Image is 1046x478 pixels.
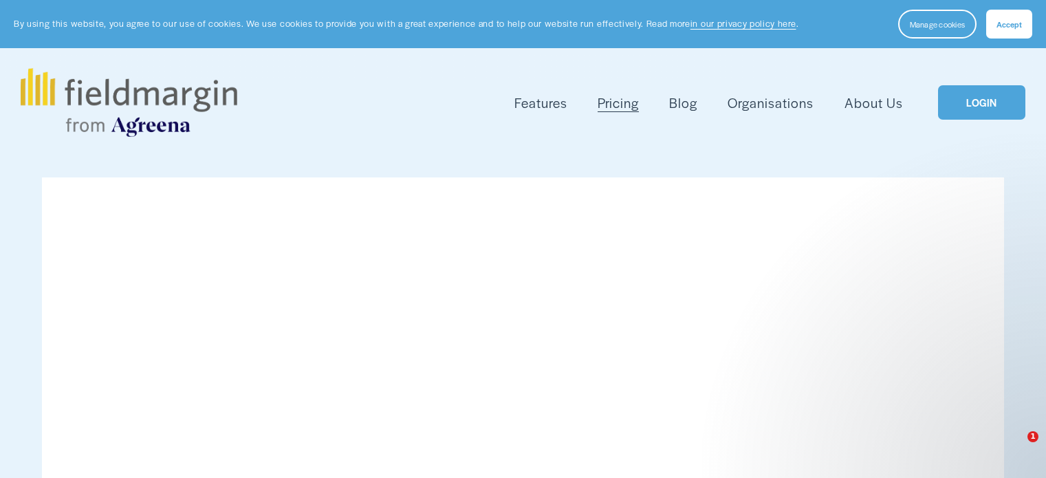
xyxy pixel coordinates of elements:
a: LOGIN [938,85,1025,120]
iframe: Intercom live chat [999,431,1032,464]
img: fieldmargin.com [21,68,237,137]
a: Blog [669,91,697,114]
a: Pricing [598,91,639,114]
a: Organisations [728,91,814,114]
a: About Us [845,91,903,114]
span: Accept [996,19,1022,30]
button: Manage cookies [898,10,977,39]
p: By using this website, you agree to our use of cookies. We use cookies to provide you with a grea... [14,17,798,30]
span: Manage cookies [910,19,965,30]
span: Features [514,93,567,113]
a: in our privacy policy here [690,17,796,30]
a: folder dropdown [514,91,567,114]
button: Accept [986,10,1032,39]
span: 1 [1027,431,1038,442]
